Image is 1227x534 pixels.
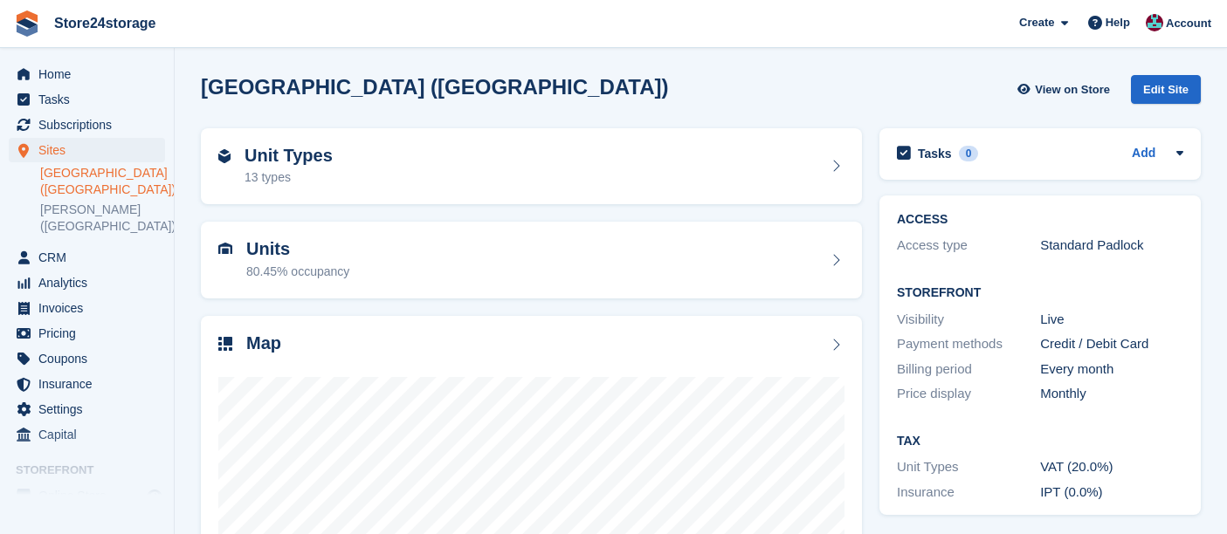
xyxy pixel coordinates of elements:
[245,146,333,166] h2: Unit Types
[1146,14,1163,31] img: George
[1040,483,1183,503] div: IPT (0.0%)
[38,138,143,162] span: Sites
[1040,334,1183,354] div: Credit / Debit Card
[201,75,669,99] h2: [GEOGRAPHIC_DATA] ([GEOGRAPHIC_DATA])
[38,346,143,371] span: Coupons
[38,296,143,320] span: Invoices
[9,245,165,270] a: menu
[1040,359,1183,380] div: Every month
[40,202,165,235] a: [PERSON_NAME] ([GEOGRAPHIC_DATA])
[1040,236,1183,256] div: Standard Padlock
[9,113,165,137] a: menu
[38,372,143,396] span: Insurance
[897,236,1040,256] div: Access type
[9,372,165,396] a: menu
[9,422,165,447] a: menu
[897,286,1183,300] h2: Storefront
[897,213,1183,227] h2: ACCESS
[40,165,165,198] a: [GEOGRAPHIC_DATA] ([GEOGRAPHIC_DATA])
[1106,14,1130,31] span: Help
[245,168,333,187] div: 13 types
[218,243,232,255] img: unit-icn-7be61d7bf1b0ce9d3e12c5938cc71ed9869f7b940bace4675aadf7bd6d80202e.svg
[1131,75,1201,111] a: Edit Site
[47,9,163,38] a: Store24storage
[38,483,143,508] span: Online Store
[38,62,143,86] span: Home
[246,239,349,259] h2: Units
[9,138,165,162] a: menu
[897,457,1040,477] div: Unit Types
[38,270,143,295] span: Analytics
[9,270,165,295] a: menu
[9,483,165,508] a: menu
[38,422,143,447] span: Capital
[1035,81,1110,99] span: View on Store
[38,321,143,346] span: Pricing
[218,149,231,163] img: unit-type-icn-2b2737a686de81e16bb02015468b77c625bbabd49415b5ef34ead5e3b44a266d.svg
[38,397,143,421] span: Settings
[38,87,143,112] span: Tasks
[1166,15,1211,32] span: Account
[1019,14,1054,31] span: Create
[38,245,143,270] span: CRM
[9,296,165,320] a: menu
[897,310,1040,330] div: Visibility
[959,146,979,161] div: 0
[1040,310,1183,330] div: Live
[897,435,1183,448] h2: Tax
[897,359,1040,380] div: Billing period
[9,321,165,346] a: menu
[9,62,165,86] a: menu
[218,337,232,351] img: map-icn-33ee37083ee616e46c38cad1a60f524a97daa1e2b2c8c0bc3eb3415660979fc1.svg
[144,485,165,506] a: Preview store
[9,87,165,112] a: menu
[16,462,174,479] span: Storefront
[201,222,862,298] a: Units 80.45% occupancy
[14,10,40,37] img: stora-icon-8386f47178a22dfd0bd8f6a31ec36ba5ce8667c1dd55bd0f319d3a0aa187defe.svg
[897,334,1040,354] div: Payment methods
[1040,457,1183,477] div: VAT (20.0%)
[9,397,165,421] a: menu
[918,146,952,161] h2: Tasks
[201,128,862,205] a: Unit Types 13 types
[9,346,165,371] a: menu
[38,113,143,137] span: Subscriptions
[1040,384,1183,404] div: Monthly
[246,263,349,281] div: 80.45% occupancy
[246,333,281,353] h2: Map
[897,483,1040,503] div: Insurance
[1015,75,1117,104] a: View on Store
[1132,144,1155,164] a: Add
[1131,75,1201,104] div: Edit Site
[897,384,1040,404] div: Price display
